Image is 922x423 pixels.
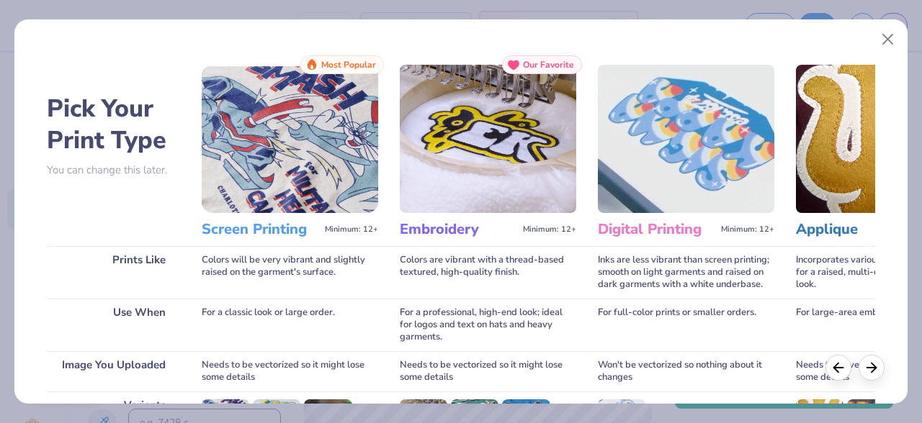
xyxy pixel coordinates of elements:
div: Inks are less vibrant than screen printing; smooth on light garments and raised on dark garments ... [598,246,774,299]
span: Minimum: 12+ [721,224,774,235]
h3: Digital Printing [598,220,715,239]
div: Use When [47,299,180,351]
h2: Pick Your Print Type [47,93,180,156]
span: Minimum: 12+ [325,224,378,235]
div: Colors are vibrant with a thread-based textured, high-quality finish. [400,246,576,299]
span: Our Favorite [523,60,574,70]
span: Minimum: 12+ [523,224,576,235]
span: Most Popular [321,60,376,70]
div: For a classic look or large order. [202,299,378,351]
div: Needs to be vectorized so it might lose some details [400,351,576,391]
img: Embroidery [400,65,576,213]
div: Won't be vectorized so nothing about it changes [598,351,774,391]
p: You can change this later. [47,164,180,176]
div: For full-color prints or smaller orders. [598,299,774,351]
div: Prints Like [47,246,180,299]
h3: Applique [796,220,913,239]
h3: Embroidery [400,220,517,239]
img: Screen Printing [202,65,378,213]
img: Digital Printing [598,65,774,213]
div: Image You Uploaded [47,351,180,391]
div: Colors will be very vibrant and slightly raised on the garment's surface. [202,246,378,299]
h3: Screen Printing [202,220,319,239]
div: Needs to be vectorized so it might lose some details [202,351,378,391]
div: For a professional, high-end look; ideal for logos and text on hats and heavy garments. [400,299,576,351]
button: Close [874,26,902,53]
